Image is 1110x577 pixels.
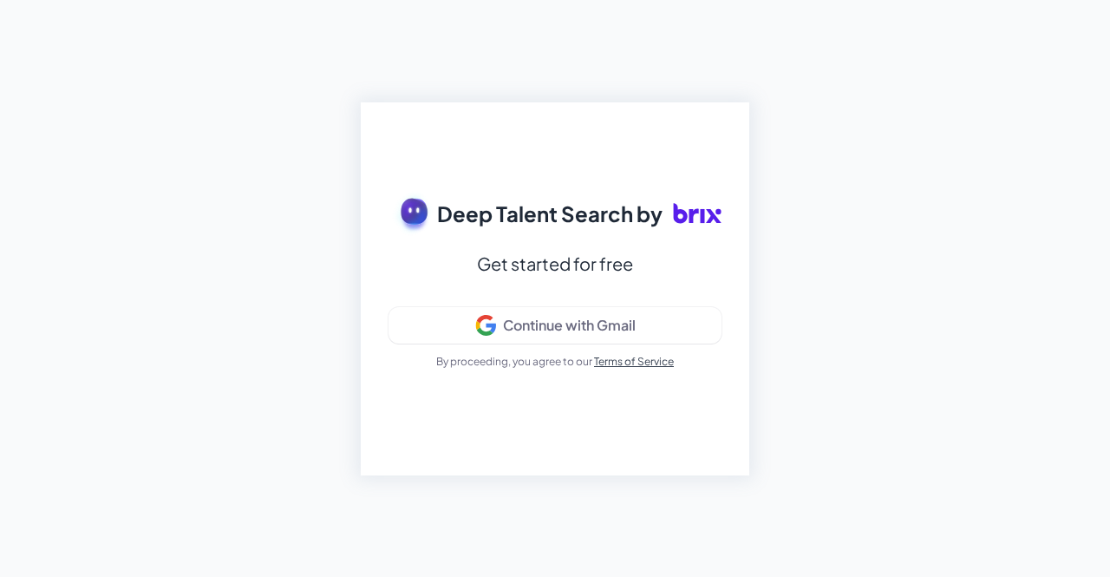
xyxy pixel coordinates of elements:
[503,317,636,334] div: Continue with Gmail
[436,354,674,370] p: By proceeding, you agree to our
[437,198,663,229] span: Deep Talent Search by
[477,248,633,279] div: Get started for free
[594,355,674,368] a: Terms of Service
[388,307,721,344] button: Continue with Gmail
